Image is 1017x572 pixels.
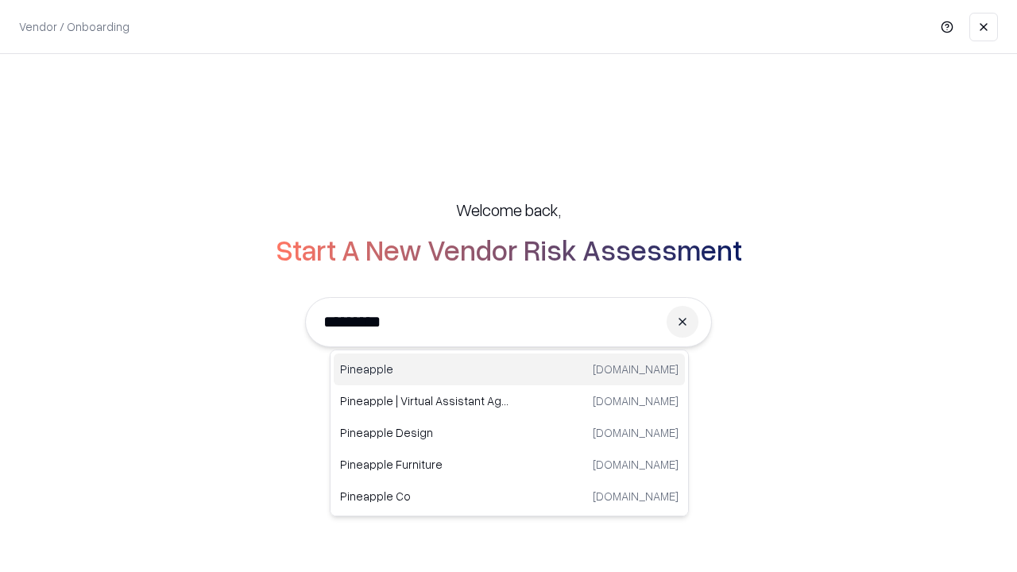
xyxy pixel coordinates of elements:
p: Pineapple Co [340,488,509,504]
p: Pineapple | Virtual Assistant Agency [340,392,509,409]
h2: Start A New Vendor Risk Assessment [276,234,742,265]
p: Pineapple [340,361,509,377]
p: Vendor / Onboarding [19,18,130,35]
p: [DOMAIN_NAME] [593,456,679,473]
p: Pineapple Design [340,424,509,441]
p: [DOMAIN_NAME] [593,361,679,377]
p: [DOMAIN_NAME] [593,488,679,504]
p: [DOMAIN_NAME] [593,424,679,441]
p: Pineapple Furniture [340,456,509,473]
p: [DOMAIN_NAME] [593,392,679,409]
h5: Welcome back, [456,199,561,221]
div: Suggestions [330,350,689,516]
